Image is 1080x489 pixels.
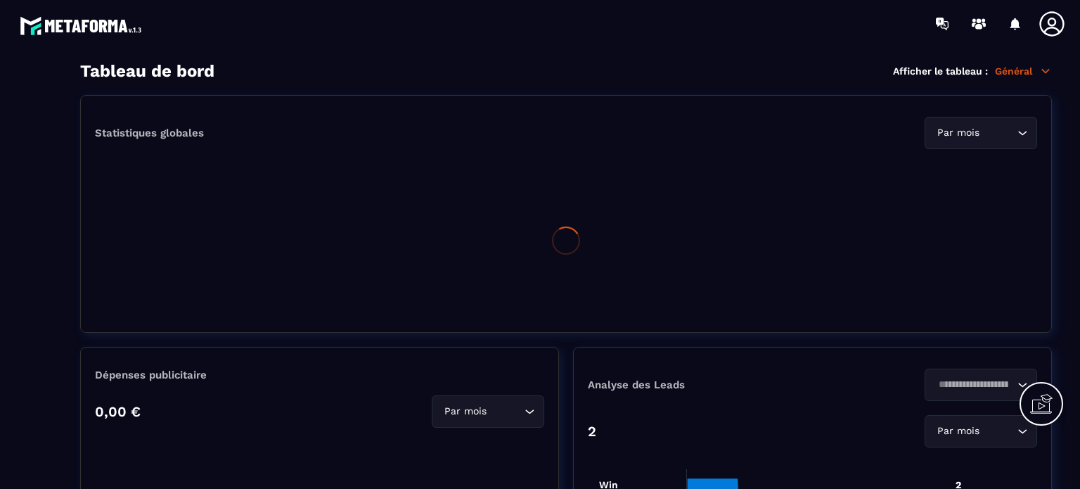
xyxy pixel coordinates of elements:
h3: Tableau de bord [80,61,214,81]
span: Par mois [441,404,489,419]
div: Search for option [925,369,1037,401]
span: Par mois [934,125,982,141]
input: Search for option [982,424,1014,439]
p: 2 [588,423,596,440]
img: logo [20,13,146,39]
p: Afficher le tableau : [893,65,988,77]
p: Général [995,65,1052,77]
p: Dépenses publicitaire [95,369,544,381]
input: Search for option [934,377,1014,393]
input: Search for option [489,404,521,419]
p: Analyse des Leads [588,379,813,391]
div: Search for option [925,117,1037,149]
div: Search for option [432,395,544,428]
div: Search for option [925,415,1037,447]
p: 0,00 € [95,403,141,420]
input: Search for option [982,125,1014,141]
span: Par mois [934,424,982,439]
p: Statistiques globales [95,127,204,139]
